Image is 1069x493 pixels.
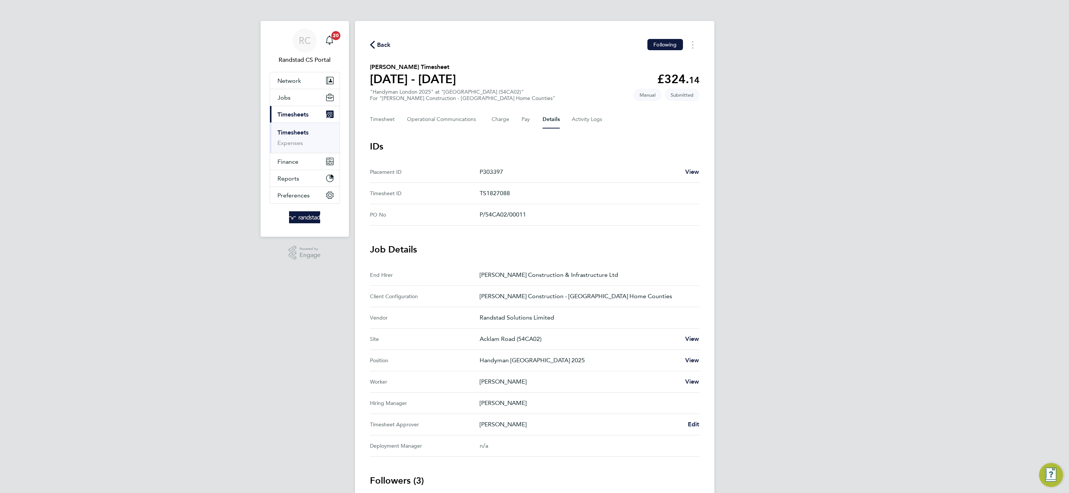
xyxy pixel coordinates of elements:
span: 14 [689,75,699,85]
div: PO No [370,210,480,219]
span: This timesheet was manually created. [634,89,662,101]
button: Engage Resource Center [1039,463,1063,487]
a: Expenses [277,139,303,146]
p: [PERSON_NAME] [480,420,682,429]
div: Position [370,356,480,365]
p: [PERSON_NAME] [480,399,693,408]
button: Timesheet [370,111,395,128]
p: P303397 [480,167,679,176]
a: View [685,356,699,365]
button: Timesheets Menu [686,39,699,51]
button: Network [270,72,340,89]
span: Edit [688,421,699,428]
nav: Main navigation [261,21,349,237]
span: RC [299,36,311,45]
a: Edit [688,420,699,429]
div: n/a [480,441,687,450]
a: Powered byEngage [289,246,321,260]
p: P/54CA02/00011 [480,210,693,219]
span: Reports [277,175,299,182]
div: Placement ID [370,167,480,176]
span: Finance [277,158,298,165]
span: 20 [331,31,340,40]
span: Back [377,40,391,49]
div: "Handyman London 2025" at "[GEOGRAPHIC_DATA] (54CA02)" [370,89,555,102]
div: Timesheet ID [370,189,480,198]
a: View [685,377,699,386]
span: Engage [300,252,321,258]
button: Finance [270,153,340,170]
p: Randstad Solutions Limited [480,313,693,322]
button: Details [543,111,560,128]
p: [PERSON_NAME] Construction - [GEOGRAPHIC_DATA] Home Counties [480,292,693,301]
p: Handyman [GEOGRAPHIC_DATA] 2025 [480,356,679,365]
span: Jobs [277,94,291,101]
div: Site [370,335,480,344]
span: Timesheets [277,111,309,118]
h3: Job Details [370,244,699,255]
button: Jobs [270,89,340,106]
button: Back [370,40,391,49]
span: This timesheet is Submitted. [665,89,699,101]
button: Preferences [270,187,340,203]
div: Timesheets [270,123,340,153]
p: TS1827088 [480,189,693,198]
div: Deployment Manager [370,441,480,450]
a: Timesheets [277,129,309,136]
button: Reports [270,170,340,187]
a: 20 [322,28,337,52]
div: Vendor [370,313,480,322]
app-decimal: £324. [657,72,699,86]
span: Network [277,77,301,84]
span: View [685,168,699,175]
div: Timesheet Approver [370,420,480,429]
span: Randstad CS Portal [270,55,340,64]
div: For "[PERSON_NAME] Construction - [GEOGRAPHIC_DATA] Home Counties" [370,95,555,102]
span: Powered by [300,246,321,252]
h2: [PERSON_NAME] Timesheet [370,63,456,72]
button: Following [647,39,683,50]
span: Following [653,41,677,48]
p: [PERSON_NAME] [480,377,679,386]
img: randstad-logo-retina.png [289,211,320,223]
span: Preferences [277,192,310,199]
button: Charge [492,111,510,128]
button: Timesheets [270,106,340,123]
div: Worker [370,377,480,386]
button: Activity Logs [572,111,603,128]
p: [PERSON_NAME] Construction & Infrastructure Ltd [480,270,693,279]
span: View [685,335,699,342]
div: Client Configuration [370,292,480,301]
a: RCRandstad CS Portal [270,28,340,64]
div: Hiring Manager [370,399,480,408]
p: Acklam Road (54CA02) [480,335,679,344]
h3: Followers (3) [370,475,699,487]
div: End Hirer [370,270,480,279]
h3: IDs [370,140,699,152]
a: View [685,167,699,176]
span: View [685,357,699,364]
a: View [685,335,699,344]
button: Pay [522,111,531,128]
span: View [685,378,699,385]
button: Operational Communications [407,111,480,128]
a: Go to home page [270,211,340,223]
h1: [DATE] - [DATE] [370,72,456,87]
